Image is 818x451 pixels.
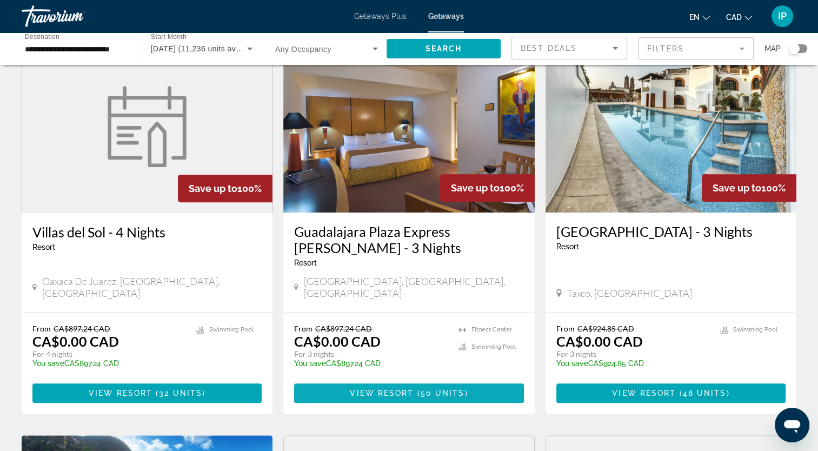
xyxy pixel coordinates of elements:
span: Save up to [713,182,761,194]
button: Filter [638,37,754,61]
mat-select: Sort by [521,42,618,55]
span: CA$924.85 CAD [577,324,634,333]
span: Swimming Pool [733,326,777,333]
span: Start Month [151,34,187,41]
span: Destination [25,33,59,40]
a: Getaways [428,12,464,21]
button: View Resort(50 units) [294,383,523,403]
p: CA$897.24 CAD [294,359,447,368]
button: View Resort(48 units) [556,383,786,403]
img: week.svg [101,86,193,167]
span: Best Deals [521,44,577,52]
button: Change language [689,9,710,25]
span: CA$897.24 CAD [54,324,110,333]
span: [GEOGRAPHIC_DATA], [GEOGRAPHIC_DATA], [GEOGRAPHIC_DATA] [304,275,524,299]
div: 100% [440,174,535,202]
span: You save [294,359,326,368]
span: You save [32,359,64,368]
p: For 4 nights [32,349,185,359]
img: RB75I01X.jpg [283,39,534,213]
span: Swimming Pool [471,343,516,350]
iframe: Button to launch messaging window [775,408,809,442]
span: ( ) [152,389,205,397]
div: 100% [702,174,796,202]
span: Map [764,41,781,56]
a: Travorium [22,2,130,30]
span: Resort [294,258,317,267]
span: en [689,13,700,22]
span: IP [778,11,787,22]
span: Resort [32,243,55,251]
span: Any Occupancy [275,45,331,54]
span: From [294,324,312,333]
span: 50 units [421,389,465,397]
span: Save up to [451,182,500,194]
a: [GEOGRAPHIC_DATA] - 3 Nights [556,223,786,240]
p: CA$0.00 CAD [556,333,643,349]
p: CA$897.24 CAD [32,359,185,368]
span: 32 units [159,389,202,397]
span: Taxco, [GEOGRAPHIC_DATA] [567,287,692,299]
span: You save [556,359,588,368]
a: Getaways Plus [354,12,407,21]
img: DT28O01X.jpg [546,39,796,213]
span: Oaxaca de Juarez, [GEOGRAPHIC_DATA], [GEOGRAPHIC_DATA] [42,275,262,299]
button: User Menu [768,5,796,28]
span: Swimming Pool [209,326,254,333]
span: 48 units [683,389,727,397]
p: For 3 nights [556,349,709,359]
div: 100% [178,175,272,202]
span: Resort [556,242,579,251]
span: Save up to [189,183,237,194]
button: Search [387,39,501,58]
button: View Resort(32 units) [32,383,262,403]
p: For 3 nights [294,349,447,359]
span: Fitness Center [471,326,512,333]
span: From [32,324,51,333]
span: From [556,324,575,333]
span: [DATE] (11,236 units available) [151,44,262,53]
button: Change currency [726,9,752,25]
span: View Resort [89,389,152,397]
span: CAD [726,13,742,22]
span: Search [425,44,462,53]
p: CA$0.00 CAD [294,333,381,349]
span: CA$897.24 CAD [315,324,372,333]
span: View Resort [350,389,414,397]
p: CA$0.00 CAD [32,333,119,349]
span: ( ) [676,389,729,397]
span: View Resort [612,389,676,397]
a: Villas del Sol - 4 Nights [32,224,262,240]
p: CA$924.85 CAD [556,359,709,368]
a: Guadalajara Plaza Express [PERSON_NAME] - 3 Nights [294,223,523,256]
span: ( ) [414,389,468,397]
